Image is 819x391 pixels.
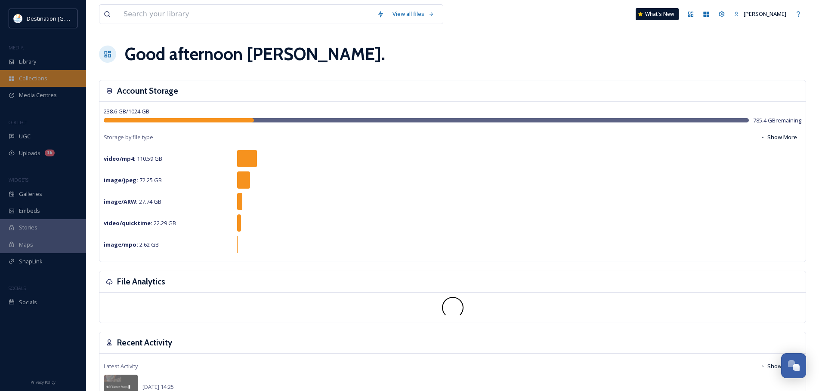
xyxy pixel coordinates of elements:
[729,6,791,22] a: [PERSON_NAME]
[104,176,138,184] strong: image/jpeg :
[142,383,174,391] span: [DATE] 14:25
[781,353,806,378] button: Open Chat
[104,362,138,370] span: Latest Activity
[744,10,786,18] span: [PERSON_NAME]
[753,116,801,125] span: 785.4 GB remaining
[9,177,28,183] span: WIDGETS
[9,44,24,51] span: MEDIA
[117,336,172,349] h3: Recent Activity
[19,298,37,306] span: Socials
[388,6,439,22] a: View all files
[104,155,136,162] strong: video/mp4 :
[104,198,138,205] strong: image/ARW :
[9,119,27,125] span: COLLECT
[19,223,37,232] span: Stories
[125,41,385,67] h1: Good afternoon [PERSON_NAME] .
[104,133,153,141] span: Storage by file type
[19,149,40,157] span: Uploads
[117,85,178,97] h3: Account Storage
[104,155,162,162] span: 110.59 GB
[19,207,40,215] span: Embeds
[9,285,26,291] span: SOCIALS
[14,14,22,23] img: download.png
[19,241,33,249] span: Maps
[104,107,149,115] span: 238.6 GB / 1024 GB
[45,150,55,156] div: 1k
[19,74,47,82] span: Collections
[104,176,162,184] span: 72.25 GB
[31,379,56,385] span: Privacy Policy
[19,58,36,66] span: Library
[117,275,165,288] h3: File Analytics
[636,8,679,20] a: What's New
[104,241,138,248] strong: image/mpo :
[104,219,152,227] strong: video/quicktime :
[27,14,112,22] span: Destination [GEOGRAPHIC_DATA]
[19,190,42,198] span: Galleries
[756,358,801,375] button: Show More
[19,91,57,99] span: Media Centres
[104,241,159,248] span: 2.62 GB
[19,132,31,141] span: UGC
[19,257,43,266] span: SnapLink
[31,376,56,387] a: Privacy Policy
[119,5,373,24] input: Search your library
[104,219,176,227] span: 22.29 GB
[104,198,161,205] span: 27.74 GB
[756,129,801,146] button: Show More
